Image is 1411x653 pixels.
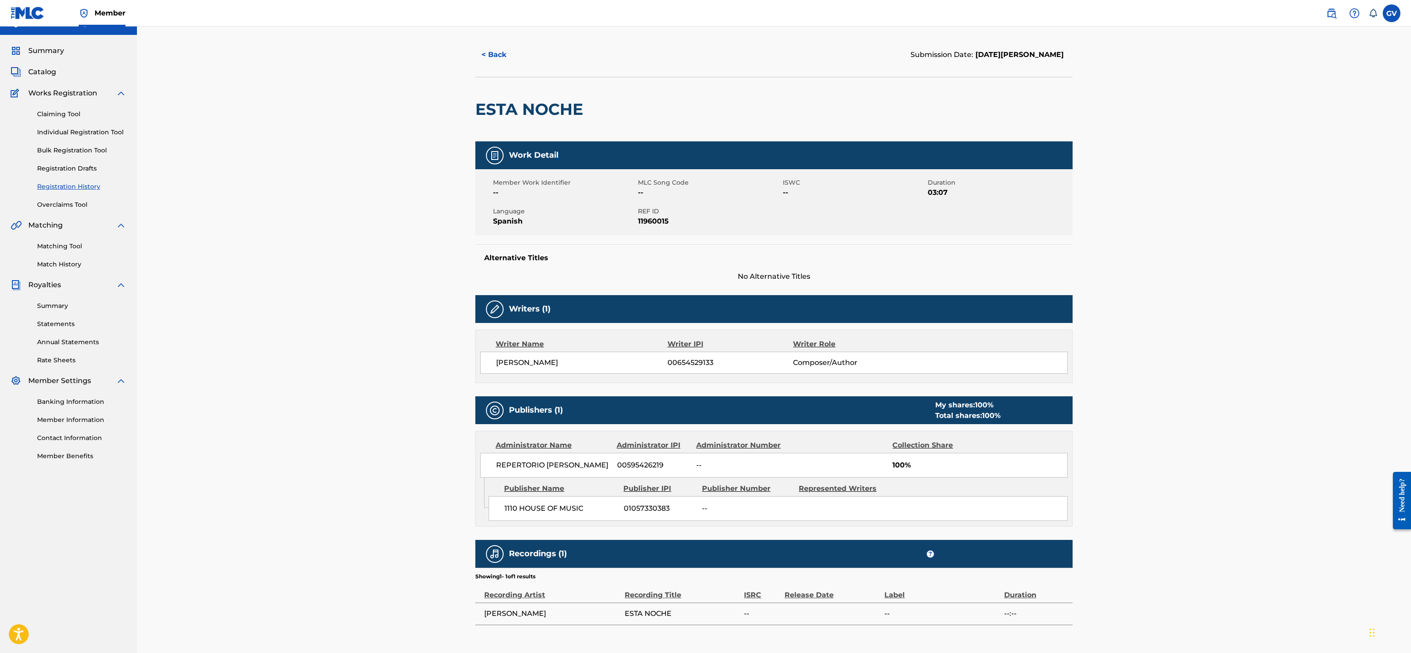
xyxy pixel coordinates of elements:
[623,483,695,494] div: Publisher IPI
[744,608,780,619] span: --
[496,339,668,349] div: Writer Name
[493,178,636,187] span: Member Work Identifier
[496,357,668,368] span: [PERSON_NAME]
[28,280,61,290] span: Royalties
[928,178,1070,187] span: Duration
[37,433,126,443] a: Contact Information
[116,220,126,231] img: expand
[37,260,126,269] a: Match History
[910,49,1064,60] div: Submission Date:
[489,304,500,315] img: Writers
[11,7,45,19] img: MLC Logo
[37,146,126,155] a: Bulk Registration Tool
[37,182,126,191] a: Registration History
[927,550,934,558] span: ?
[11,280,21,290] img: Royalties
[638,187,781,198] span: --
[975,401,994,409] span: 100 %
[493,216,636,227] span: Spanish
[116,88,126,99] img: expand
[935,410,1001,421] div: Total shares:
[37,301,126,311] a: Summary
[37,110,126,119] a: Claiming Tool
[696,460,788,471] span: --
[37,319,126,329] a: Statements
[496,440,610,451] div: Administrator Name
[79,8,89,19] img: Top Rightsholder
[785,581,880,600] div: Release Date
[493,207,636,216] span: Language
[982,411,1001,420] span: 100 %
[696,440,788,451] div: Administrator Number
[1349,8,1360,19] img: help
[28,376,91,386] span: Member Settings
[475,573,535,581] p: Showing 1 - 1 of 1 results
[489,405,500,416] img: Publishers
[475,271,1073,282] span: No Alternative Titles
[617,440,690,451] div: Administrator IPI
[624,503,695,514] span: 01057330383
[509,304,550,314] h5: Writers (1)
[11,376,21,386] img: Member Settings
[37,200,126,209] a: Overclaims Tool
[37,164,126,173] a: Registration Drafts
[744,581,780,600] div: ISRC
[11,220,22,231] img: Matching
[638,178,781,187] span: MLC Song Code
[11,67,21,77] img: Catalog
[11,88,22,99] img: Works Registration
[1367,611,1411,653] div: Widget de chat
[504,483,617,494] div: Publisher Name
[475,99,588,119] h2: ESTA NOCHE
[638,207,781,216] span: REF ID
[617,460,690,471] span: 00595426219
[37,356,126,365] a: Rate Sheets
[116,376,126,386] img: expand
[504,503,617,514] span: 1110 HOUSE OF MUSIC
[28,88,97,99] span: Works Registration
[884,608,999,619] span: --
[11,67,56,77] a: CatalogCatalog
[28,220,63,231] span: Matching
[484,581,620,600] div: Recording Artist
[475,44,528,66] button: < Back
[793,339,907,349] div: Writer Role
[702,483,792,494] div: Publisher Number
[892,440,978,451] div: Collection Share
[799,483,889,494] div: Represented Writers
[783,178,925,187] span: ISWC
[884,581,999,600] div: Label
[1386,465,1411,536] iframe: Resource Center
[625,608,740,619] span: ESTA NOCHE
[11,46,64,56] a: SummarySummary
[1004,608,1068,619] span: --:--
[484,608,620,619] span: [PERSON_NAME]
[37,415,126,425] a: Member Information
[1323,4,1340,22] a: Public Search
[1004,581,1068,600] div: Duration
[509,405,563,415] h5: Publishers (1)
[1369,619,1375,646] div: Arrastrar
[37,128,126,137] a: Individual Registration Tool
[489,150,500,161] img: Work Detail
[935,400,1001,410] div: My shares:
[28,46,64,56] span: Summary
[668,357,793,368] span: 00654529133
[11,46,21,56] img: Summary
[793,357,907,368] span: Composer/Author
[509,150,558,160] h5: Work Detail
[973,50,1064,59] span: [DATE][PERSON_NAME]
[496,460,611,471] span: REPERTORIO [PERSON_NAME]
[28,67,56,77] span: Catalog
[1383,4,1400,22] div: User Menu
[484,254,1064,262] h5: Alternative Titles
[1367,611,1411,653] iframe: Chat Widget
[489,549,500,559] img: Recordings
[668,339,793,349] div: Writer IPI
[1369,9,1377,18] div: Notifications
[625,581,740,600] div: Recording Title
[892,460,1067,471] span: 100%
[783,187,925,198] span: --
